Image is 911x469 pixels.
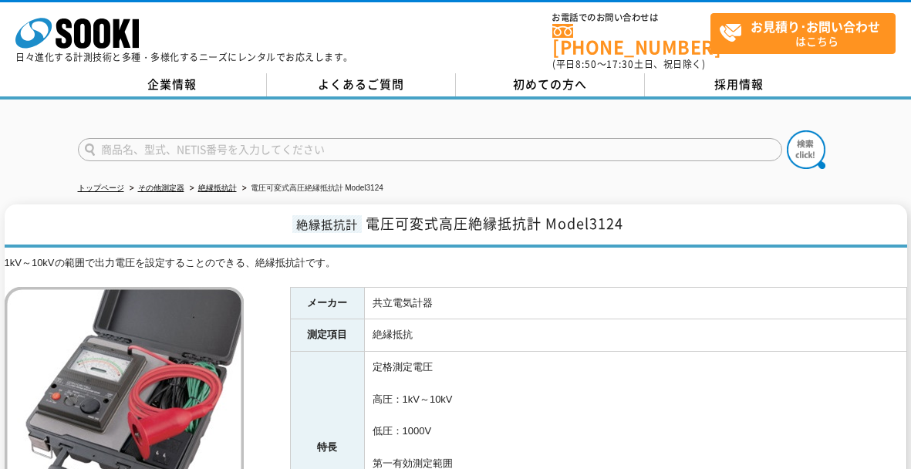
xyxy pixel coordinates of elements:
[290,287,364,319] th: メーカー
[267,73,456,96] a: よくあるご質問
[78,138,782,161] input: 商品名、型式、NETIS番号を入力してください
[290,319,364,352] th: 測定項目
[292,215,362,233] span: 絶縁抵抗計
[710,13,896,54] a: お見積り･お問い合わせはこちら
[364,319,906,352] td: 絶縁抵抗
[787,130,825,169] img: btn_search.png
[78,184,124,192] a: トップページ
[719,14,895,52] span: はこちら
[606,57,634,71] span: 17:30
[239,181,383,197] li: 電圧可変式高圧絶縁抵抗計 Model3124
[552,24,710,56] a: [PHONE_NUMBER]
[513,76,587,93] span: 初めての方へ
[5,255,907,272] div: 1kV～10kVの範囲で出力電圧を設定することのできる、絶縁抵抗計です。
[78,73,267,96] a: 企業情報
[364,287,906,319] td: 共立電気計器
[198,184,237,192] a: 絶縁抵抗計
[552,13,710,22] span: お電話でのお問い合わせは
[575,57,597,71] span: 8:50
[15,52,353,62] p: 日々進化する計測技術と多種・多様化するニーズにレンタルでお応えします。
[366,213,623,234] span: 電圧可変式高圧絶縁抵抗計 Model3124
[138,184,184,192] a: その他測定器
[751,17,880,35] strong: お見積り･お問い合わせ
[645,73,834,96] a: 採用情報
[552,57,705,71] span: (平日 ～ 土日、祝日除く)
[456,73,645,96] a: 初めての方へ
